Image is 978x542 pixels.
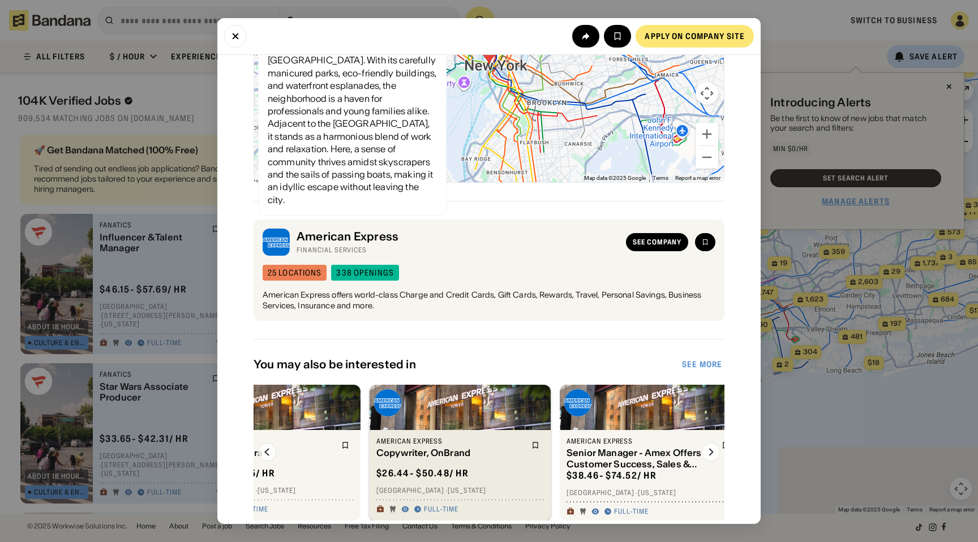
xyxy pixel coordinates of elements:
button: Zoom in [696,123,718,145]
a: Apply on company site [636,25,754,48]
div: Copywriter, OnBrand [376,448,525,458]
div: American Express [376,437,525,446]
button: Map camera controls [696,82,718,105]
a: Terms (opens in new tab) [653,175,668,181]
div: 25 locations [268,269,321,277]
a: American ExpressSenior Engineers$63.46- $91.35/ hr[GEOGRAPHIC_DATA] ·[US_STATE]Full-time [179,385,361,521]
div: Full-time [614,507,649,516]
div: You may also be interested in [254,358,680,371]
div: Financial Services [297,246,619,255]
a: Report a map error [675,175,720,181]
div: American Express offers world-class Charge and Credit Cards, Gift Cards, Rewards, Travel, Persona... [263,290,715,312]
a: Open this area in Google Maps (opens a new window) [257,167,294,182]
img: American Express logo [564,389,591,416]
div: Nestled along the [PERSON_NAME] River, [GEOGRAPHIC_DATA] exudes a polished serenity uncommon in t... [268,3,437,206]
div: $ 38.46 - $74.52 / hr [567,470,657,481]
img: Left Arrow [258,443,276,461]
div: Full-time [424,505,458,514]
div: American Express [567,437,715,446]
div: [GEOGRAPHIC_DATA] · [US_STATE] [376,486,544,495]
div: Senior Manager - Amex Offers Customer Success, Sales & Success [567,448,715,469]
div: [GEOGRAPHIC_DATA] · [US_STATE] [186,486,354,495]
span: Map data ©2025 Google [584,175,646,181]
img: American Express logo [263,229,290,256]
div: [GEOGRAPHIC_DATA] · [US_STATE] [567,488,734,497]
div: Apply on company site [645,32,745,40]
div: American Express [297,230,619,243]
a: See company [626,233,688,251]
button: Zoom out [696,146,718,169]
div: 338 openings [336,269,393,277]
img: American Express logo [374,389,401,416]
div: See more [682,360,722,368]
img: Google [257,167,294,182]
button: Close [224,25,247,48]
a: American Express logoAmerican ExpressCopywriter, OnBrand$26.44- $50.48/ hr[GEOGRAPHIC_DATA] ·[US_... [370,385,551,521]
div: $ 26.44 - $50.48 / hr [376,467,469,479]
div: See company [633,239,681,246]
a: American Express logoAmerican ExpressSenior Manager - Amex Offers Customer Success, Sales & Succe... [560,385,741,521]
img: Right Arrow [702,443,720,461]
div: American Express [186,437,334,446]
